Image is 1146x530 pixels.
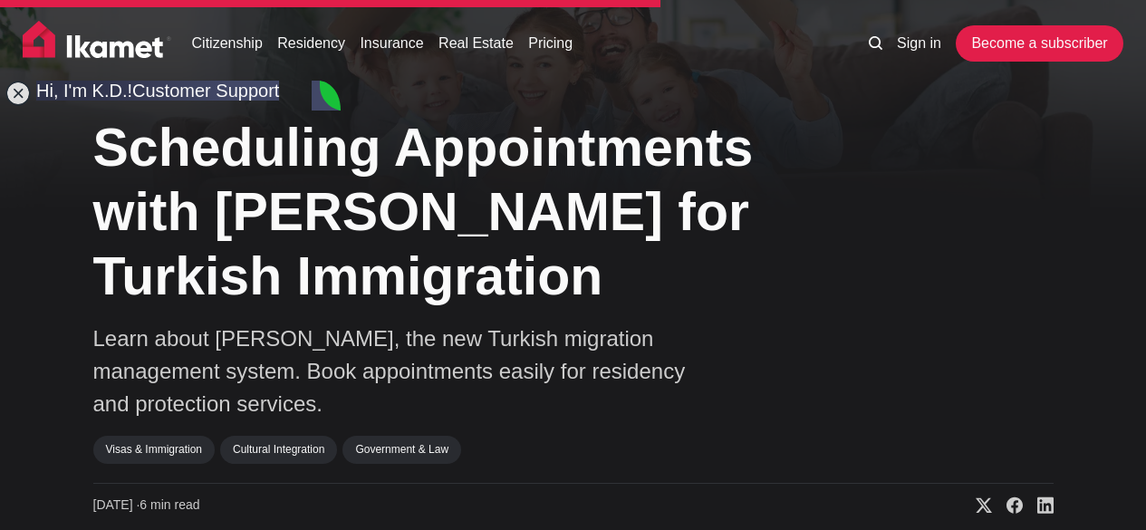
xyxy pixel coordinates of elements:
[93,323,727,420] p: Learn about [PERSON_NAME], the new Turkish migration management system. Book appointments easily ...
[956,25,1122,62] a: Become a subscriber
[438,33,514,54] a: Real Estate
[342,436,461,463] a: Government & Law
[961,496,992,515] a: Share on X
[992,496,1023,515] a: Share on Facebook
[23,21,171,66] img: Ikamet home
[93,116,818,308] h1: Scheduling Appointments with [PERSON_NAME] for Turkish Immigration
[897,33,941,54] a: Sign in
[277,33,345,54] a: Residency
[528,33,573,54] a: Pricing
[360,33,423,54] a: Insurance
[1023,496,1054,515] a: Share on Linkedin
[192,33,263,54] a: Citizenship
